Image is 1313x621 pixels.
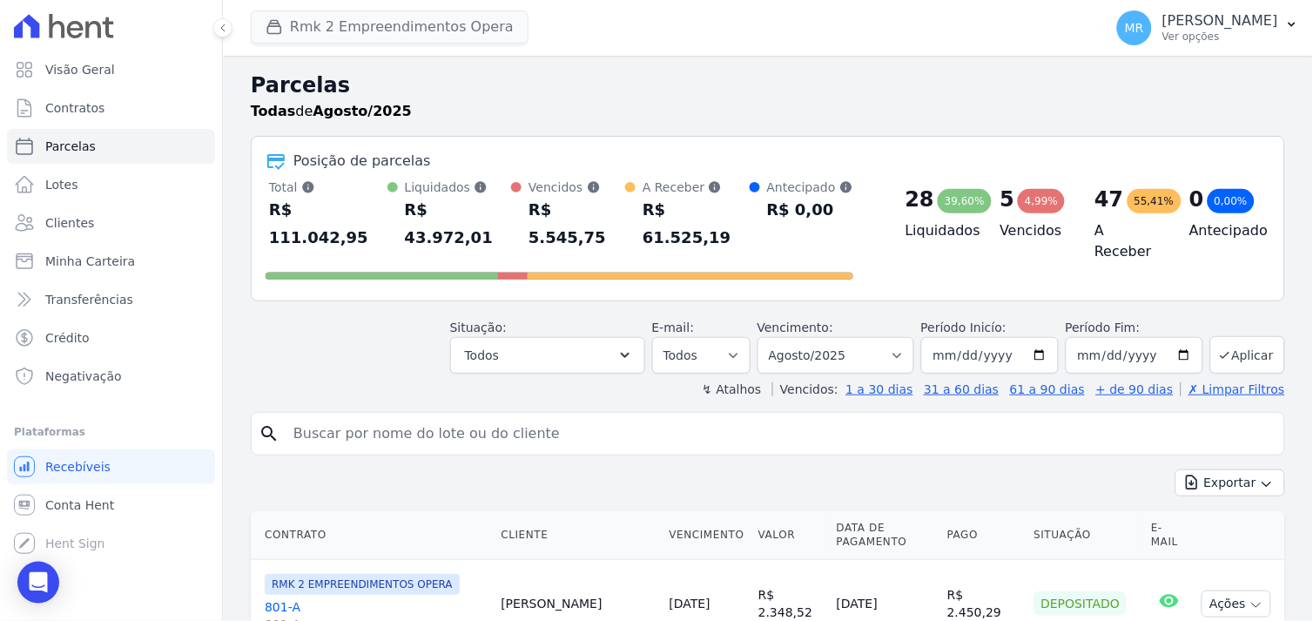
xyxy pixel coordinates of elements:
a: 1 a 30 dias [846,382,913,396]
div: 47 [1094,186,1123,213]
div: R$ 0,00 [767,196,853,224]
p: Ver opções [1162,30,1278,44]
div: Liquidados [405,179,512,196]
div: 0,00% [1208,189,1255,213]
label: Período Inicío: [921,321,1007,334]
button: Ações [1202,591,1271,618]
a: Transferências [7,282,215,317]
div: 4,99% [1018,189,1065,213]
th: Data de Pagamento [830,510,940,560]
label: ↯ Atalhos [702,382,761,396]
span: MR [1125,22,1144,34]
div: 39,60% [938,189,992,213]
span: Negativação [45,368,122,385]
div: A Receber [643,179,750,196]
label: Período Fim: [1066,319,1203,337]
a: Conta Hent [7,488,215,523]
a: [DATE] [669,597,710,611]
div: Total [269,179,387,196]
a: Contratos [7,91,215,125]
th: Contrato [251,510,494,560]
input: Buscar por nome do lote ou do cliente [283,416,1277,451]
i: search [259,423,279,444]
button: Rmk 2 Empreendimentos Opera [251,10,529,44]
a: Minha Carteira [7,244,215,279]
div: Plataformas [14,422,208,442]
div: 0 [1189,186,1204,213]
th: Vencimento [662,510,751,560]
div: R$ 43.972,01 [405,196,512,252]
div: R$ 61.525,19 [643,196,750,252]
a: 31 a 60 dias [924,382,999,396]
span: Conta Hent [45,496,114,514]
th: E-mail [1144,510,1195,560]
button: Aplicar [1210,336,1285,374]
th: Pago [940,510,1027,560]
span: Parcelas [45,138,96,155]
h4: Liquidados [906,220,973,241]
span: Crédito [45,329,90,347]
span: Clientes [45,214,94,232]
a: Lotes [7,167,215,202]
strong: Todas [251,103,296,119]
label: E-mail: [652,321,695,334]
a: Negativação [7,359,215,394]
span: Contratos [45,99,104,117]
label: Vencidos: [772,382,838,396]
a: Recebíveis [7,449,215,484]
div: 55,41% [1128,189,1182,213]
span: Lotes [45,176,78,193]
p: de [251,101,412,122]
label: Situação: [450,321,507,334]
a: ✗ Limpar Filtros [1181,382,1285,396]
button: Exportar [1175,469,1285,496]
h4: Vencidos [1000,220,1067,241]
div: Open Intercom Messenger [17,562,59,604]
div: 5 [1000,186,1015,213]
div: 28 [906,186,934,213]
span: Todos [465,345,499,366]
h4: Antecipado [1189,220,1256,241]
th: Cliente [494,510,662,560]
h4: A Receber [1094,220,1161,262]
div: Antecipado [767,179,853,196]
div: R$ 111.042,95 [269,196,387,252]
p: [PERSON_NAME] [1162,12,1278,30]
span: Visão Geral [45,61,115,78]
a: 61 a 90 dias [1010,382,1085,396]
a: Parcelas [7,129,215,164]
span: RMK 2 EMPREENDIMENTOS OPERA [265,574,460,595]
div: Vencidos [529,179,625,196]
div: Posição de parcelas [293,151,431,172]
button: MR [PERSON_NAME] Ver opções [1103,3,1313,52]
a: Clientes [7,206,215,240]
strong: Agosto/2025 [313,103,412,119]
label: Vencimento: [757,321,833,334]
div: Depositado [1034,591,1127,616]
a: + de 90 dias [1096,382,1174,396]
h2: Parcelas [251,70,1285,101]
span: Transferências [45,291,133,308]
span: Minha Carteira [45,253,135,270]
span: Recebíveis [45,458,111,476]
a: Visão Geral [7,52,215,87]
th: Situação [1027,510,1144,560]
button: Todos [450,337,645,374]
div: R$ 5.545,75 [529,196,625,252]
a: Crédito [7,321,215,355]
th: Valor [751,510,830,560]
